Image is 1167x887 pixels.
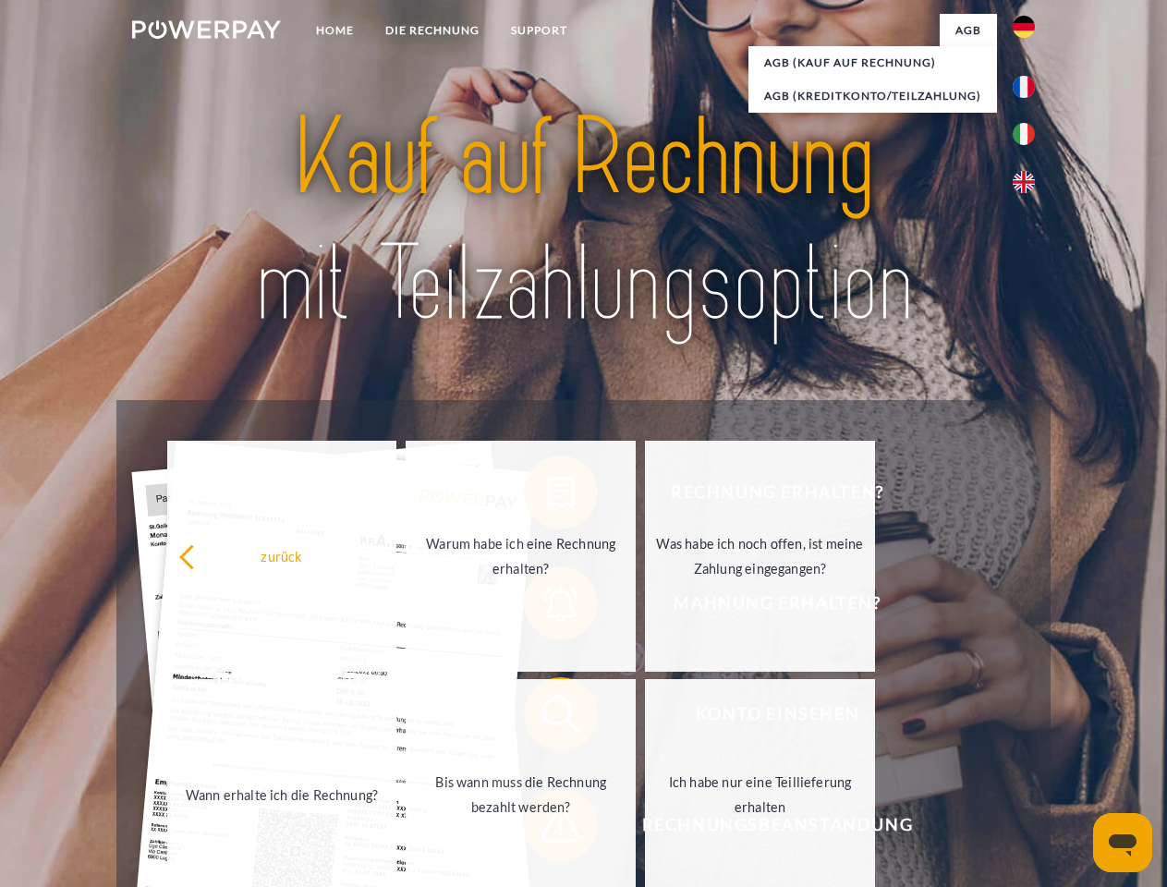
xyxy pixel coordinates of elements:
div: Warum habe ich eine Rechnung erhalten? [417,531,625,581]
div: zurück [178,543,386,568]
div: Bis wann muss die Rechnung bezahlt werden? [417,770,625,820]
a: Home [300,14,370,47]
a: AGB (Kreditkonto/Teilzahlung) [748,79,997,113]
a: AGB (Kauf auf Rechnung) [748,46,997,79]
iframe: Schaltfläche zum Öffnen des Messaging-Fensters [1093,813,1152,872]
img: de [1013,16,1035,38]
img: it [1013,123,1035,145]
a: DIE RECHNUNG [370,14,495,47]
a: agb [940,14,997,47]
img: en [1013,171,1035,193]
a: Was habe ich noch offen, ist meine Zahlung eingegangen? [645,441,875,672]
img: logo-powerpay-white.svg [132,20,281,39]
img: title-powerpay_de.svg [176,89,991,354]
a: SUPPORT [495,14,583,47]
div: Was habe ich noch offen, ist meine Zahlung eingegangen? [656,531,864,581]
div: Ich habe nur eine Teillieferung erhalten [656,770,864,820]
div: Wann erhalte ich die Rechnung? [178,782,386,807]
img: fr [1013,76,1035,98]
